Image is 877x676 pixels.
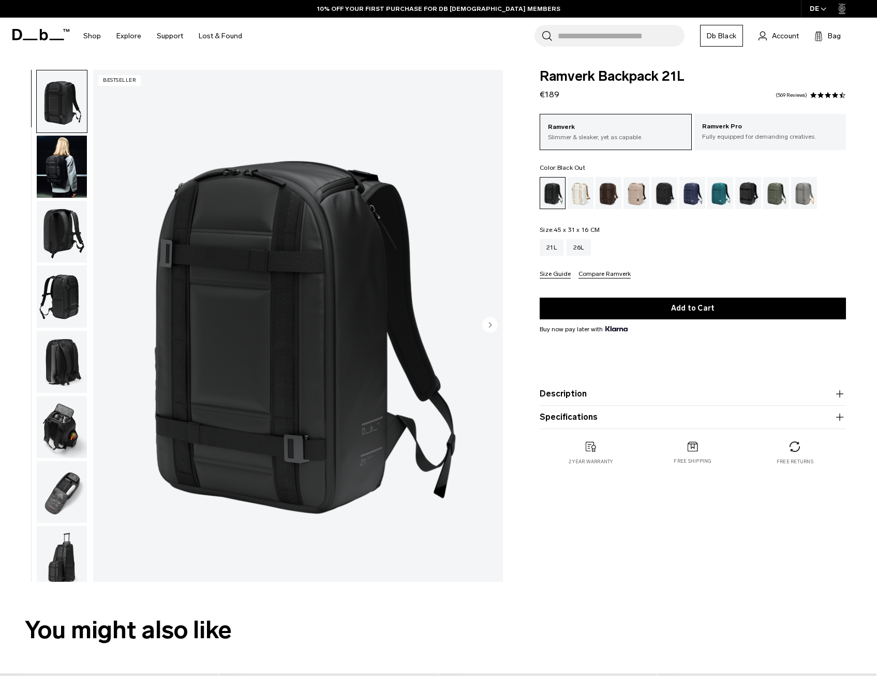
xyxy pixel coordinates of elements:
nav: Main Navigation [76,18,250,54]
button: Description [540,388,846,400]
p: Bestseller [98,75,141,86]
a: Account [759,30,799,42]
a: Ramverk Pro Fully equipped for demanding creatives. [694,114,846,149]
p: Free returns [777,458,813,465]
a: Black Out [540,177,566,209]
legend: Color: [540,165,585,171]
a: Db Black [700,25,743,47]
li: 1 / 8 [93,70,503,582]
img: Ramverk Backpack 21L Black Out [37,396,87,458]
img: {"height" => 20, "alt" => "Klarna"} [605,326,628,331]
button: Ramverk Backpack 21L Black Out [36,395,87,459]
span: €189 [540,90,559,99]
img: Ramverk Backpack 21L Black Out [93,70,503,582]
p: Ramverk Pro [702,122,838,132]
a: Sand Grey [791,177,817,209]
button: Ramverk Backpack 21L Black Out [36,525,87,589]
span: 45 x 31 x 16 CM [554,226,600,233]
p: Fully equipped for demanding creatives. [702,132,838,141]
h2: You might also like [25,612,852,649]
img: Ramverk Backpack 21L Black Out [37,461,87,523]
span: Ramverk Backpack 21L [540,70,846,83]
a: 26L [567,239,591,256]
button: Ramverk Backpack 21L Black Out [36,200,87,263]
span: Bag [828,31,841,41]
a: Lost & Found [199,18,242,54]
a: Shop [83,18,101,54]
p: 2 year warranty [569,458,613,465]
a: Reflective Black [735,177,761,209]
a: Charcoal Grey [651,177,677,209]
a: 569 reviews [776,93,807,98]
span: Black Out [557,164,585,171]
button: Ramverk Backpack 21L Black Out [36,135,87,198]
a: Oatmilk [568,177,593,209]
img: Ramverk Backpack 21L Black Out [37,136,87,198]
span: Account [772,31,799,41]
img: Ramverk Backpack 21L Black Out [37,266,87,328]
button: Compare Ramverk [578,271,631,278]
a: 10% OFF YOUR FIRST PURCHASE FOR DB [DEMOGRAPHIC_DATA] MEMBERS [317,4,560,13]
a: Midnight Teal [707,177,733,209]
span: Buy now pay later with [540,325,628,334]
button: Next slide [482,317,498,334]
p: Slimmer & sleaker, yet as capable. [548,133,683,142]
a: Support [157,18,183,54]
a: Fogbow Beige [623,177,649,209]
img: Ramverk Backpack 21L Black Out [37,526,87,588]
button: Ramverk Backpack 21L Black Out [36,265,87,328]
button: Bag [814,30,841,42]
button: Ramverk Backpack 21L Black Out [36,70,87,133]
p: Free shipping [674,458,711,465]
a: Moss Green [763,177,789,209]
img: Ramverk Backpack 21L Black Out [37,201,87,263]
button: Add to Cart [540,298,846,319]
legend: Size: [540,227,600,233]
a: 21L [540,239,563,256]
img: Ramverk Backpack 21L Black Out [37,331,87,393]
button: Size Guide [540,271,571,278]
a: Explore [116,18,141,54]
p: Ramverk [548,122,683,133]
a: Espresso [596,177,621,209]
button: Ramverk Backpack 21L Black Out [36,330,87,393]
a: Blue Hour [679,177,705,209]
button: Specifications [540,411,846,423]
button: Ramverk Backpack 21L Black Out [36,461,87,524]
img: Ramverk Backpack 21L Black Out [37,70,87,133]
